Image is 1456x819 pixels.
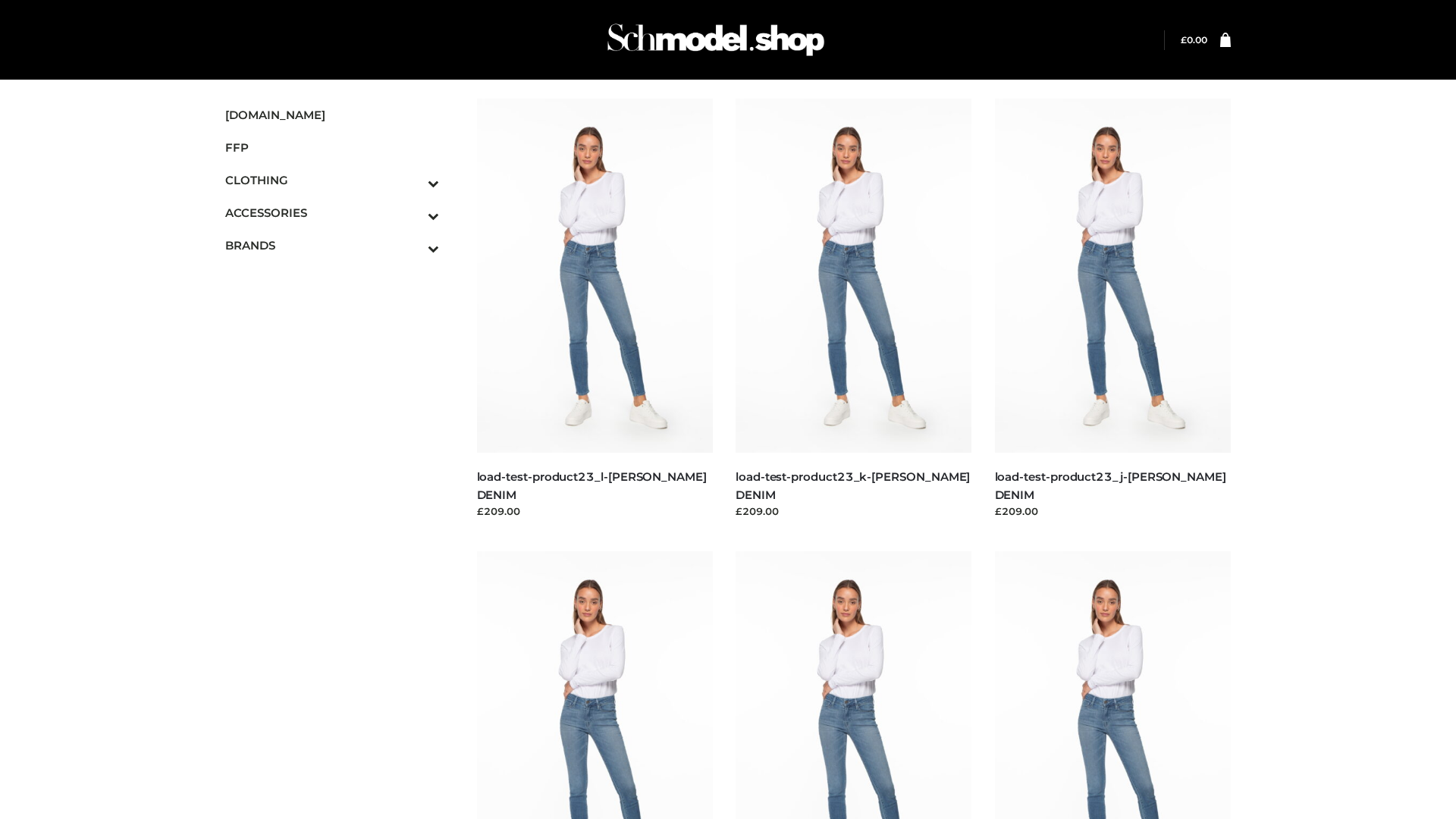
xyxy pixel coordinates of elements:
a: CLOTHINGToggle Submenu [225,164,439,196]
a: £0.00 [1181,34,1207,45]
a: [DOMAIN_NAME] [225,99,439,131]
button: Toggle Submenu [386,196,439,229]
span: [DOMAIN_NAME] [225,106,439,124]
span: CLOTHING [225,171,439,189]
div: £209.00 [995,504,1232,519]
a: load-test-product23_k-[PERSON_NAME] DENIM [736,469,970,501]
a: ACCESSORIESToggle Submenu [225,196,439,229]
button: Toggle Submenu [386,229,439,262]
span: ACCESSORIES [225,204,439,221]
img: Schmodel Admin 964 [602,10,830,70]
button: Toggle Submenu [386,164,439,196]
bdi: 0.00 [1181,34,1207,45]
span: £ [1181,34,1187,45]
span: BRANDS [225,237,439,254]
a: load-test-product23_j-[PERSON_NAME] DENIM [995,469,1226,501]
a: BRANDSToggle Submenu [225,229,439,262]
div: £209.00 [477,504,714,519]
div: £209.00 [736,504,972,519]
span: FFP [225,139,439,156]
a: load-test-product23_l-[PERSON_NAME] DENIM [477,469,707,501]
a: FFP [225,131,439,164]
